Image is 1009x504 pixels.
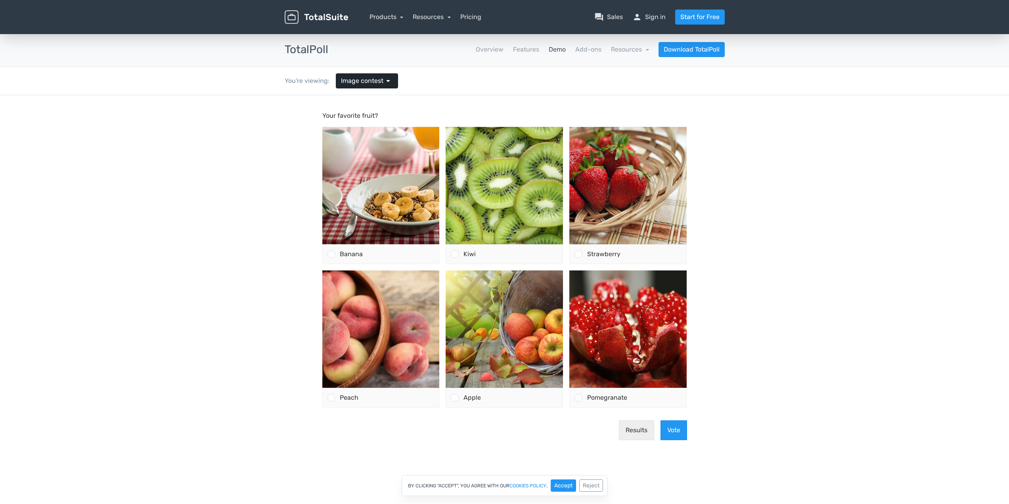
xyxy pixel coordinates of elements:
button: Vote [661,325,687,345]
button: Accept [551,479,576,492]
a: question_answerSales [594,12,623,22]
span: arrow_drop_down [383,76,393,86]
img: apple-1776744_1920-500x500.jpg [446,175,563,293]
div: You're viewing: [285,76,336,86]
span: Kiwi [463,155,476,163]
span: Apple [463,299,481,306]
a: Start for Free [675,10,725,25]
a: Resources [611,46,649,53]
a: personSign in [632,12,666,22]
img: cereal-898073_1920-500x500.jpg [322,32,440,149]
span: Image contest [341,76,383,86]
a: Resources [413,13,451,21]
span: question_answer [594,12,604,22]
a: Download TotalPoll [659,42,725,57]
a: Add-ons [575,45,601,54]
img: TotalSuite for WordPress [285,10,348,24]
a: Products [370,13,404,21]
a: Pricing [460,12,481,22]
span: Peach [340,299,358,306]
a: Image contest arrow_drop_down [336,73,398,88]
span: Pomegranate [587,299,627,306]
img: peach-3314679_1920-500x500.jpg [322,175,440,293]
img: strawberry-1180048_1920-500x500.jpg [569,32,687,149]
span: Banana [340,155,363,163]
div: By clicking "Accept", you agree with our . [402,475,607,496]
h3: TotalPoll [285,44,328,56]
a: cookies policy [509,483,546,488]
button: Results [619,325,654,345]
a: Overview [476,45,504,54]
img: pomegranate-196800_1920-500x500.jpg [569,175,687,293]
button: Reject [579,479,603,492]
img: fruit-3246127_1920-500x500.jpg [446,32,563,149]
a: Demo [549,45,566,54]
span: person [632,12,642,22]
span: Strawberry [587,155,620,163]
p: Your favorite fruit? [322,16,687,25]
a: Features [513,45,539,54]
